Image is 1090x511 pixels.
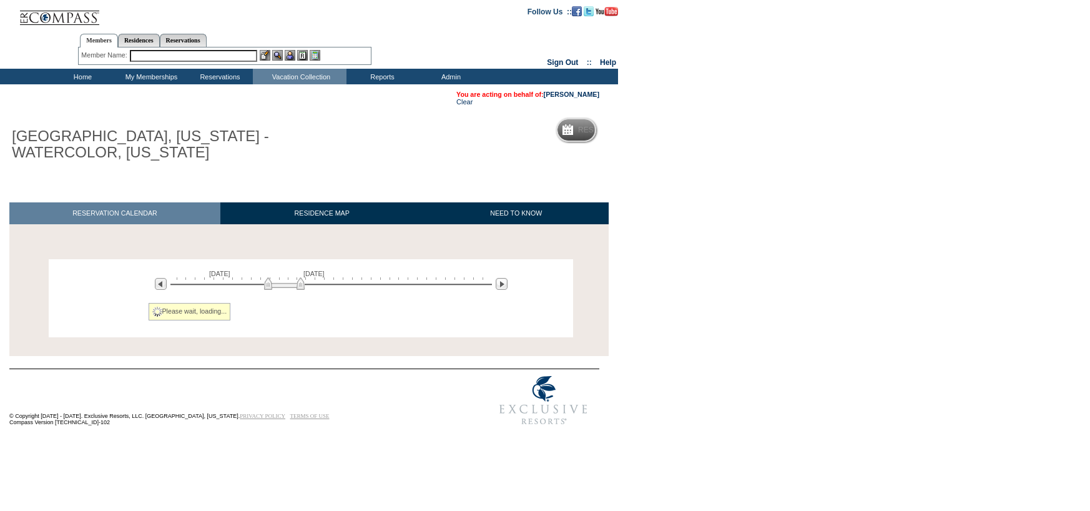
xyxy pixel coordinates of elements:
a: Residences [118,34,160,47]
td: Reservations [184,69,253,84]
a: TERMS OF USE [290,413,330,419]
img: Follow us on Twitter [584,6,594,16]
td: © Copyright [DATE] - [DATE]. Exclusive Resorts, LLC. [GEOGRAPHIC_DATA], [US_STATE]. Compass Versi... [9,370,446,432]
a: RESERVATION CALENDAR [9,202,220,224]
span: You are acting on behalf of: [456,91,599,98]
a: Help [600,58,616,67]
img: View [272,50,283,61]
a: Become our fan on Facebook [572,7,582,14]
a: PRIVACY POLICY [240,413,285,419]
span: :: [587,58,592,67]
a: Reservations [160,34,207,47]
img: spinner2.gif [152,307,162,317]
img: Exclusive Resorts [488,369,599,432]
h1: [GEOGRAPHIC_DATA], [US_STATE] - WATERCOLOR, [US_STATE] [9,126,289,164]
img: Reservations [297,50,308,61]
td: Home [47,69,115,84]
img: Become our fan on Facebook [572,6,582,16]
a: Sign Out [547,58,578,67]
img: b_calculator.gif [310,50,320,61]
img: b_edit.gif [260,50,270,61]
td: My Memberships [115,69,184,84]
a: [PERSON_NAME] [544,91,599,98]
span: [DATE] [303,270,325,277]
a: Subscribe to our YouTube Channel [596,7,618,14]
h5: Reservation Calendar [578,126,674,134]
a: Members [80,34,118,47]
img: Next [496,278,508,290]
td: Follow Us :: [528,6,572,16]
td: Reports [346,69,415,84]
div: Please wait, loading... [149,303,231,320]
a: Follow us on Twitter [584,7,594,14]
img: Impersonate [285,50,295,61]
img: Previous [155,278,167,290]
img: Subscribe to our YouTube Channel [596,7,618,16]
td: Vacation Collection [253,69,346,84]
div: Member Name: [81,50,129,61]
a: NEED TO KNOW [423,202,609,224]
a: Clear [456,98,473,106]
span: [DATE] [209,270,230,277]
a: RESIDENCE MAP [220,202,424,224]
td: Admin [415,69,484,84]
